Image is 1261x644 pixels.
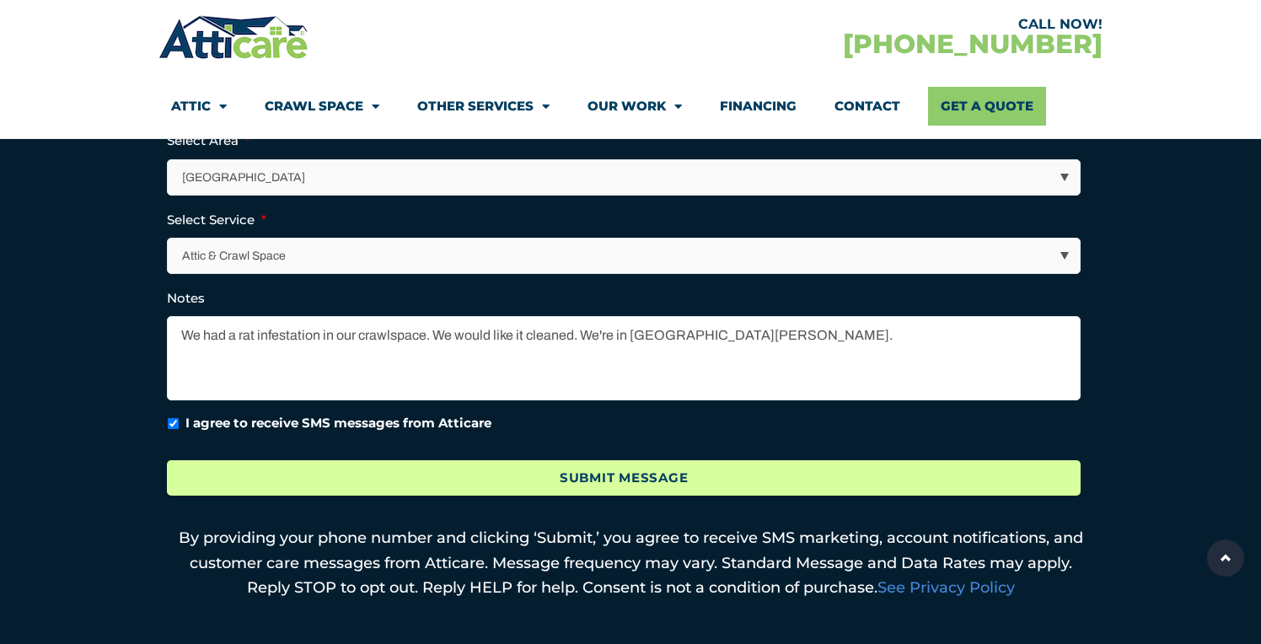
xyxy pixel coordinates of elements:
[720,87,797,126] a: Financing
[877,578,1015,597] a: See Privacy Policy
[167,460,1081,496] input: Submit Message
[171,87,227,126] a: Attic
[588,87,682,126] a: Our Work
[167,526,1094,601] p: By providing your phone number and clicking ‘Submit,’ you agree to receive SMS marketing, account...
[630,18,1103,31] div: CALL NOW!
[167,212,266,228] label: Select Service
[265,87,379,126] a: Crawl Space
[417,87,550,126] a: Other Services
[928,87,1046,126] a: Get A Quote
[834,87,900,126] a: Contact
[167,290,205,307] label: Notes
[171,87,1090,126] nav: Menu
[185,414,491,433] label: I agree to receive SMS messages from Atticare
[167,132,250,149] label: Select Area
